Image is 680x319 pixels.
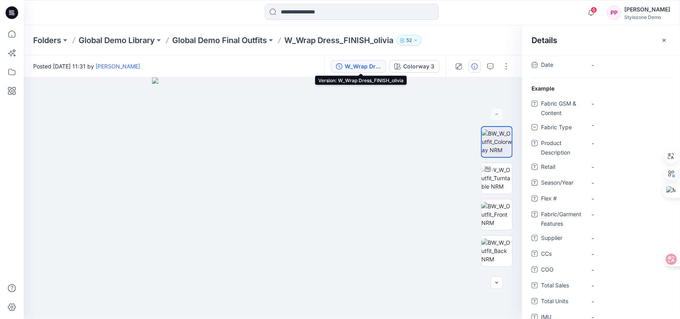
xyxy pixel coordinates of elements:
[541,233,588,244] span: Supplier
[79,35,155,46] a: Global Demo Library
[406,36,412,45] p: 52
[592,297,671,306] span: -
[592,61,671,69] span: -
[532,84,554,92] span: Example
[592,281,671,290] span: -
[396,35,422,46] button: 52
[481,166,512,191] img: BW_W_Outfit_Turntable NRM
[481,238,512,263] img: BW_W_Outfit_Back NRM
[389,60,440,73] button: Colorway 3
[541,123,588,134] span: Fabric Type
[592,266,671,274] span: -
[468,60,481,73] button: Details
[592,210,671,219] span: -
[592,100,671,108] span: -
[592,194,671,203] span: -
[591,7,597,13] span: 6
[592,121,671,129] div: -
[172,35,267,46] a: Global Demo Final Outfits
[284,35,393,46] p: W_Wrap Dress_FINISH_olivia
[482,129,512,154] img: BW_W_Outfit_Colorway NRM
[33,62,140,70] span: Posted [DATE] 11:31 by
[481,202,512,227] img: BW_W_Outfit_Front NRM
[331,60,386,73] button: W_Wrap Dress_FINISH_olivia
[541,138,588,157] span: Product Description
[541,210,588,228] span: Fabric/Garment Features
[592,250,671,258] span: -
[541,194,588,205] span: Flex #
[541,265,588,276] span: COO
[345,62,381,71] div: W_Wrap Dress_FINISH_olivia
[592,234,671,242] span: -
[541,249,588,260] span: CCs
[541,99,588,118] span: Fabric GSM & Content
[33,35,61,46] a: Folders
[592,163,671,171] span: -
[541,296,588,308] span: Total Units
[541,281,588,292] span: Total Sales
[624,14,670,20] div: Stylezone Demo
[532,36,557,45] h2: Details
[624,5,670,14] div: [PERSON_NAME]
[96,63,140,70] a: [PERSON_NAME]
[592,139,671,147] span: -
[607,6,621,20] div: PP
[152,77,393,319] img: eyJhbGciOiJIUzI1NiIsImtpZCI6IjAiLCJzbHQiOiJzZXMiLCJ0eXAiOiJKV1QifQ.eyJkYXRhIjp7InR5cGUiOiJzdG9yYW...
[403,62,434,71] div: Colorway 3
[592,179,671,187] span: -
[541,60,588,71] span: Date
[541,178,588,189] span: Season/Year
[541,162,588,173] span: Retail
